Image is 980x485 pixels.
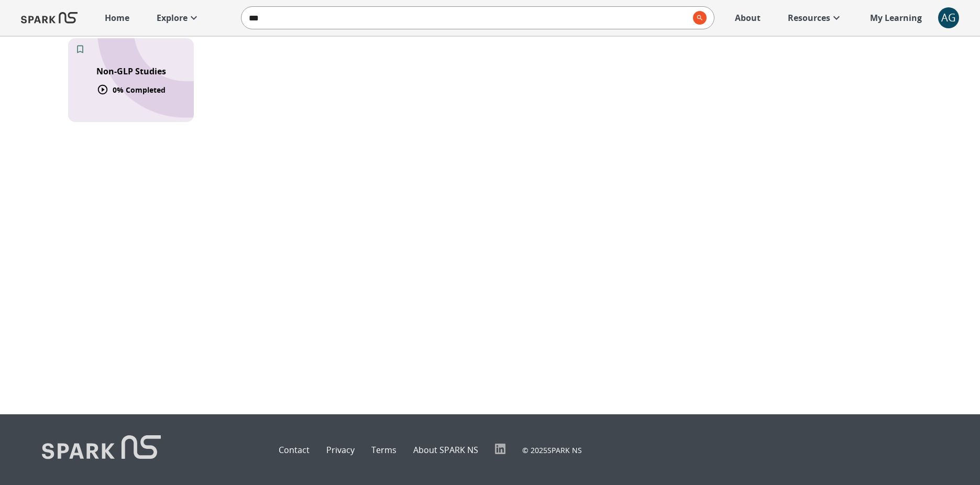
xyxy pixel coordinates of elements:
a: Home [100,6,135,29]
p: About [735,12,761,24]
svg: Add to My Learning [75,44,85,54]
a: Privacy [326,444,355,456]
p: Home [105,12,129,24]
a: Contact [279,444,310,456]
p: © 2025 SPARK NS [522,445,582,456]
a: About [730,6,766,29]
a: Explore [151,6,205,29]
p: Resources [788,12,830,24]
a: About SPARK NS [413,444,478,456]
div: SPARK NS branding pattern [68,38,194,122]
p: 0 % Completed [113,84,166,95]
p: Explore [157,12,188,24]
img: Logo of SPARK at Stanford [42,435,161,465]
p: Non-GLP Studies [96,65,166,78]
img: Logo of SPARK at Stanford [21,5,78,30]
div: AG [938,7,959,28]
img: LinkedIn [495,444,505,454]
p: My Learning [870,12,922,24]
a: My Learning [865,6,928,29]
button: account of current user [938,7,959,28]
a: Resources [783,6,848,29]
button: search [689,7,707,29]
a: Terms [371,444,397,456]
